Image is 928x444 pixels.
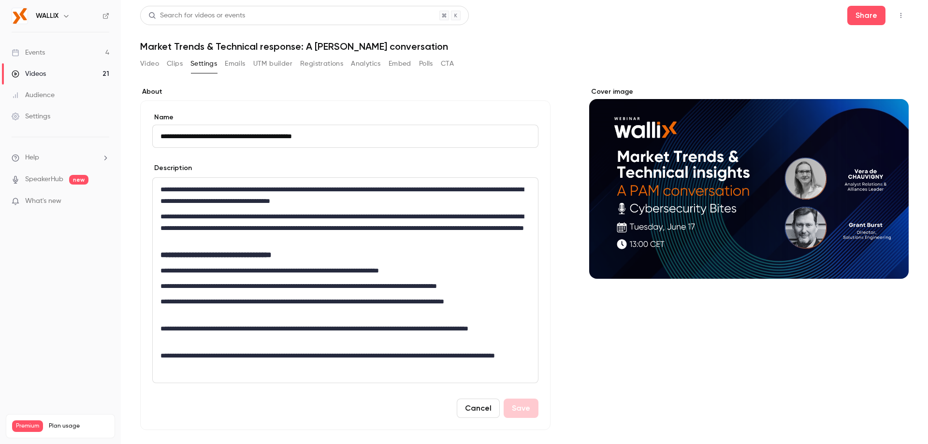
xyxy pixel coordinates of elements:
div: Videos [12,69,46,79]
div: Audience [12,90,55,100]
button: Analytics [351,56,381,72]
span: Help [25,153,39,163]
iframe: Noticeable Trigger [98,197,109,206]
button: Share [847,6,885,25]
button: Emails [225,56,245,72]
label: Name [152,113,538,122]
button: Registrations [300,56,343,72]
div: Search for videos or events [148,11,245,21]
button: Video [140,56,159,72]
button: Top Bar Actions [893,8,909,23]
label: Description [152,163,192,173]
section: Cover image [589,87,909,279]
button: Cancel [457,399,500,418]
label: Cover image [589,87,909,97]
li: help-dropdown-opener [12,153,109,163]
div: Events [12,48,45,57]
img: WALLIX [12,8,28,24]
button: CTA [441,56,454,72]
button: Clips [167,56,183,72]
h6: WALLIX [36,11,58,21]
div: Settings [12,112,50,121]
section: description [152,177,538,383]
span: Plan usage [49,422,109,430]
button: Polls [419,56,433,72]
h1: Market Trends & Technical response: A [PERSON_NAME] conversation [140,41,909,52]
button: Embed [389,56,411,72]
span: new [69,175,88,185]
button: Settings [190,56,217,72]
a: SpeakerHub [25,174,63,185]
div: editor [153,178,538,383]
button: UTM builder [253,56,292,72]
label: About [140,87,551,97]
span: Premium [12,420,43,432]
span: What's new [25,196,61,206]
